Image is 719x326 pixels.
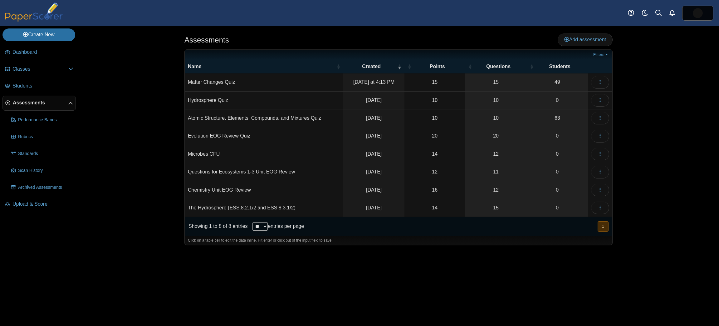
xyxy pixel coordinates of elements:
[404,73,465,91] td: 15
[9,163,76,178] a: Scan History
[185,163,343,181] td: Questions for Ecosystems 1-3 Unit EOG Review
[465,181,526,199] a: 12
[527,92,588,109] a: 0
[185,73,343,91] td: Matter Changes Quiz
[465,163,526,181] a: 11
[346,63,396,70] span: Created
[413,63,462,70] span: Points
[366,151,382,157] time: May 9, 2025 at 8:06 AM
[408,63,411,70] span: Points : Activate to sort
[465,145,526,163] a: 12
[527,145,588,163] a: 0
[185,127,343,145] td: Evolution EOG Review Quiz
[404,92,465,109] td: 10
[9,129,76,144] a: Rubrics
[2,79,76,94] a: Students
[366,133,382,138] time: May 19, 2025 at 11:09 AM
[597,221,609,232] nav: pagination
[366,187,382,193] time: Apr 25, 2025 at 10:47 AM
[366,115,382,121] time: Jul 18, 2025 at 5:39 PM
[185,109,343,127] td: Atomic Structure, Elements, Compounds, and Mixtures Quiz
[184,35,229,45] h1: Assessments
[336,63,340,70] span: Name : Activate to sort
[530,63,534,70] span: Students : Activate to sort
[527,163,588,181] a: 0
[527,73,588,91] a: 49
[404,145,465,163] td: 14
[18,151,73,157] span: Standards
[185,217,247,236] div: Showing 1 to 8 of 8 entries
[18,117,73,123] span: Performance Bands
[2,3,65,22] img: PaperScorer
[598,221,609,232] button: 1
[366,205,382,210] time: Mar 31, 2025 at 2:35 PM
[473,63,523,70] span: Questions
[366,169,382,174] time: Apr 26, 2025 at 10:44 AM
[12,66,68,73] span: Classes
[18,184,73,191] span: Archived Assessments
[527,199,588,217] a: 0
[527,181,588,199] a: 0
[465,73,526,91] a: 15
[465,127,526,145] a: 20
[404,199,465,217] td: 14
[398,63,401,70] span: Created : Activate to remove sorting
[535,63,585,70] span: Students
[188,63,335,70] span: Name
[465,199,526,217] a: 15
[404,181,465,199] td: 16
[185,181,343,199] td: Chemistry Unit EOG Review
[18,134,73,140] span: Rubrics
[2,45,76,60] a: Dashboard
[13,99,68,106] span: Assessments
[693,8,703,18] span: Jasmine McNair
[465,92,526,109] a: 10
[665,6,679,20] a: Alerts
[185,236,612,245] div: Click on a table cell to edit the data inline. Hit enter or click out of the input field to save.
[558,33,613,46] a: Add assessment
[404,163,465,181] td: 12
[18,168,73,174] span: Scan History
[268,223,304,229] label: entries per page
[465,109,526,127] a: 10
[12,201,73,208] span: Upload & Score
[468,63,472,70] span: Questions : Activate to sort
[527,109,588,127] a: 63
[185,199,343,217] td: The Hydrosphere (ESS.8.2.1/2 and ESS.8.3.1/2)
[404,127,465,145] td: 20
[527,127,588,145] a: 0
[2,28,75,41] a: Create New
[12,49,73,56] span: Dashboard
[682,6,713,21] a: ps.74CSeXsONR1xs8MJ
[564,37,606,42] span: Add assessment
[2,62,76,77] a: Classes
[9,180,76,195] a: Archived Assessments
[2,197,76,212] a: Upload & Score
[9,113,76,128] a: Performance Bands
[2,17,65,23] a: PaperScorer
[693,8,703,18] img: ps.74CSeXsONR1xs8MJ
[185,145,343,163] td: Microbes CFU
[185,92,343,109] td: Hydrosphere Quiz
[12,83,73,89] span: Students
[9,146,76,161] a: Standards
[592,52,611,58] a: Filters
[353,79,394,85] time: Sep 13, 2025 at 4:13 PM
[2,96,76,111] a: Assessments
[366,98,382,103] time: Jul 25, 2025 at 10:46 PM
[404,109,465,127] td: 10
